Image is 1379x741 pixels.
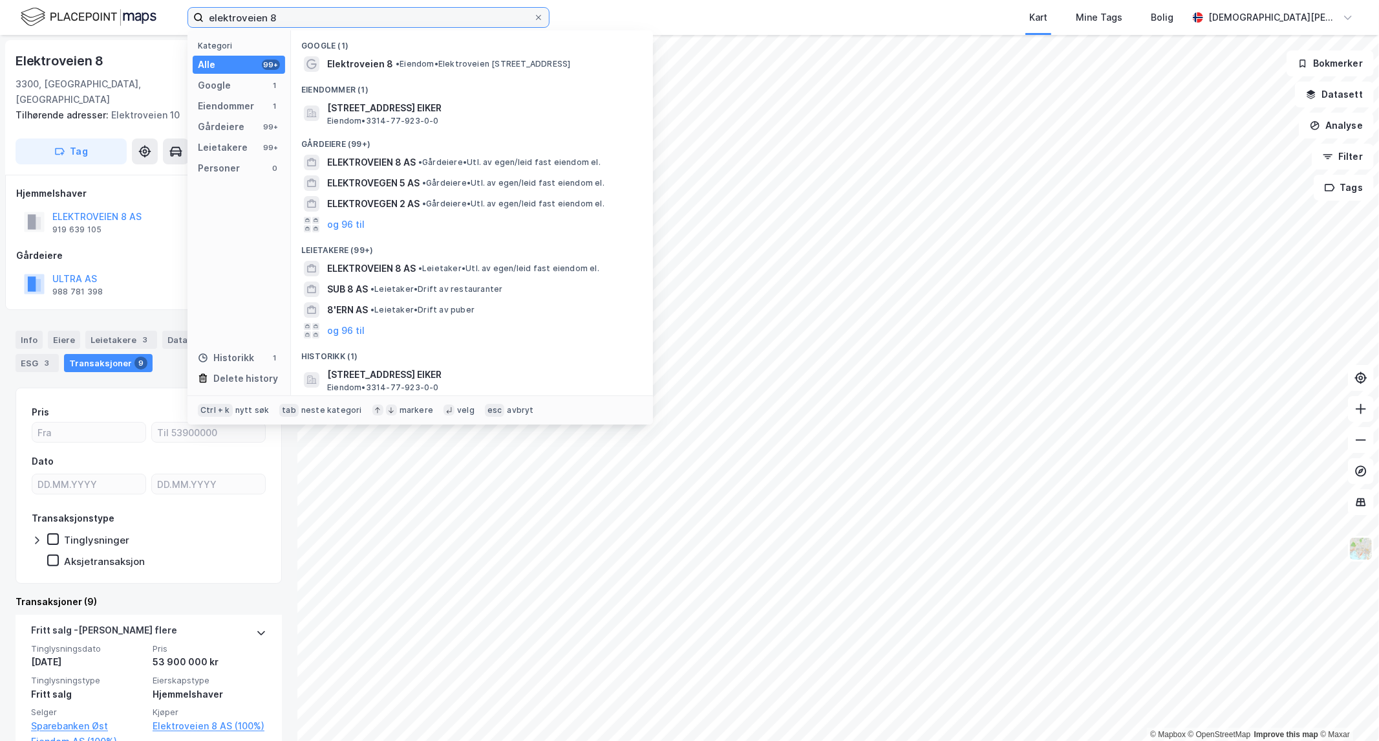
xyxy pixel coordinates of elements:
[198,160,240,176] div: Personer
[32,423,145,442] input: Fra
[153,654,266,670] div: 53 900 000 kr
[198,404,233,417] div: Ctrl + k
[41,357,54,370] div: 3
[327,261,416,276] span: ELEKTROVEIEN 8 AS
[400,405,433,415] div: markere
[198,119,244,135] div: Gårdeiere
[48,331,80,349] div: Eiere
[418,263,599,274] span: Leietaker • Utl. av egen/leid fast eiendom el.
[32,454,54,469] div: Dato
[422,199,604,209] span: Gårdeiere • Utl. av egen/leid fast eiendom el.
[198,57,215,72] div: Alle
[21,6,156,28] img: logo.f888ab2527a4732fd821a326f86c7f29.svg
[1299,113,1374,138] button: Analyse
[1349,536,1373,561] img: Z
[327,282,368,297] span: SUB 8 AS
[64,534,129,546] div: Tinglysninger
[85,331,157,349] div: Leietakere
[279,404,299,417] div: tab
[16,331,43,349] div: Info
[16,109,111,120] span: Tilhørende adresser:
[235,405,270,415] div: nytt søk
[418,263,422,273] span: •
[198,350,254,366] div: Historikk
[270,80,280,91] div: 1
[153,707,266,718] span: Kjøper
[32,511,114,526] div: Transaksjonstype
[134,357,147,370] div: 9
[418,157,601,168] span: Gårdeiere • Utl. av egen/leid fast eiendom el.
[31,687,145,702] div: Fritt salg
[327,116,439,126] span: Eiendom • 3314-77-923-0-0
[153,687,266,702] div: Hjemmelshaver
[327,175,420,191] span: ELEKTROVEGEN 5 AS
[327,302,368,318] span: 8'ERN AS
[1312,144,1374,170] button: Filter
[153,643,266,654] span: Pris
[32,404,49,420] div: Pris
[291,74,653,98] div: Eiendommer (1)
[270,353,280,363] div: 1
[291,129,653,152] div: Gårdeiere (99+)
[32,474,145,494] input: DD.MM.YYYY
[291,341,653,364] div: Historikk (1)
[327,323,365,338] button: og 96 til
[64,555,145,568] div: Aksjetransaksjon
[16,138,127,164] button: Tag
[370,305,475,315] span: Leietaker • Drift av puber
[1029,10,1047,25] div: Kart
[1151,10,1173,25] div: Bolig
[152,423,265,442] input: Til 53900000
[291,30,653,54] div: Google (1)
[204,8,533,27] input: Søk på adresse, matrikkel, gårdeiere, leietakere eller personer
[457,405,475,415] div: velg
[1295,82,1374,107] button: Datasett
[16,248,281,263] div: Gårdeiere
[16,107,272,123] div: Elektroveien 10
[198,41,285,50] div: Kategori
[52,225,102,235] div: 919 639 105
[422,199,426,208] span: •
[153,718,266,734] a: Elektroveien 8 AS (100%)
[370,305,374,315] span: •
[1314,175,1374,201] button: Tags
[64,354,153,372] div: Transaksjoner
[262,142,280,153] div: 99+
[16,594,282,610] div: Transaksjoner (9)
[422,178,604,188] span: Gårdeiere • Utl. av egen/leid fast eiendom el.
[52,287,103,297] div: 988 781 398
[370,284,502,294] span: Leietaker • Drift av restauranter
[16,186,281,201] div: Hjemmelshaver
[1150,730,1186,739] a: Mapbox
[1208,10,1338,25] div: [DEMOGRAPHIC_DATA][PERSON_NAME]
[327,217,365,232] button: og 96 til
[16,354,59,372] div: ESG
[327,382,439,393] span: Eiendom • 3314-77-923-0-0
[31,643,145,654] span: Tinglysningsdato
[31,623,177,643] div: Fritt salg - [PERSON_NAME] flere
[327,155,416,170] span: ELEKTROVEIEN 8 AS
[301,405,362,415] div: neste kategori
[1314,679,1379,741] div: Kontrollprogram for chat
[16,50,106,71] div: Elektroveien 8
[262,60,280,70] div: 99+
[396,59,571,69] span: Eiendom • Elektroveien [STREET_ADDRESS]
[1287,50,1374,76] button: Bokmerker
[370,284,374,294] span: •
[418,157,422,167] span: •
[198,78,231,93] div: Google
[153,675,266,686] span: Eierskapstype
[16,76,209,107] div: 3300, [GEOGRAPHIC_DATA], [GEOGRAPHIC_DATA]
[213,371,278,386] div: Delete history
[198,98,254,114] div: Eiendommer
[270,101,280,111] div: 1
[198,140,248,155] div: Leietakere
[327,367,637,382] span: [STREET_ADDRESS] EIKER
[1076,10,1122,25] div: Mine Tags
[327,196,420,212] span: ELEKTROVEGEN 2 AS
[31,675,145,686] span: Tinglysningstype
[396,59,400,69] span: •
[327,56,393,72] span: Elektroveien 8
[422,178,426,188] span: •
[507,405,533,415] div: avbryt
